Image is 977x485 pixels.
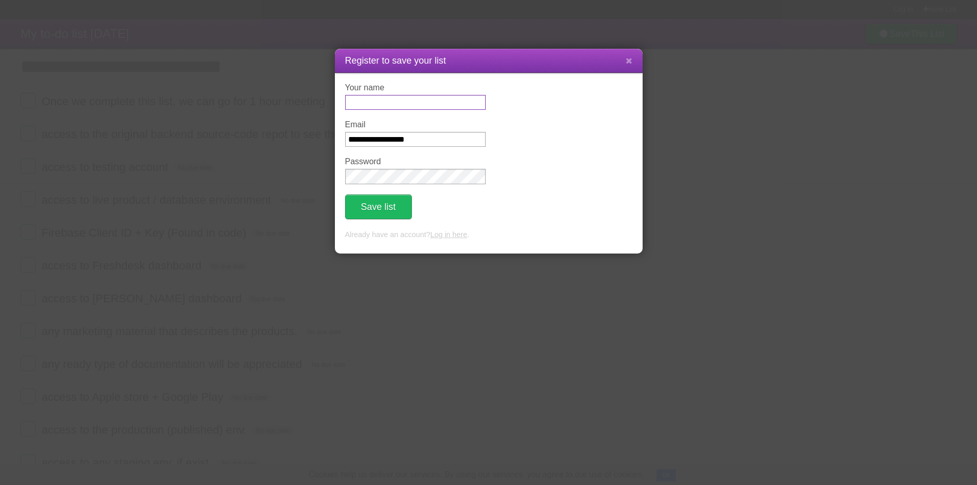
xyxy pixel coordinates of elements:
[345,83,486,92] label: Your name
[345,229,632,241] p: Already have an account? .
[345,120,486,129] label: Email
[430,230,467,239] a: Log in here
[345,157,486,166] label: Password
[345,54,632,68] h1: Register to save your list
[345,195,412,219] button: Save list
